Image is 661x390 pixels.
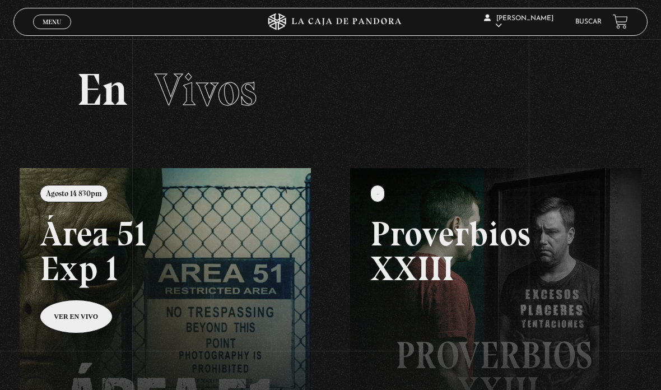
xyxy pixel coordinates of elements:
span: Cerrar [39,28,66,36]
h2: En [77,67,584,112]
span: Menu [43,18,61,25]
span: Vivos [155,63,257,117]
span: [PERSON_NAME] [484,15,553,29]
a: View your shopping cart [613,14,628,29]
a: Buscar [575,18,602,25]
